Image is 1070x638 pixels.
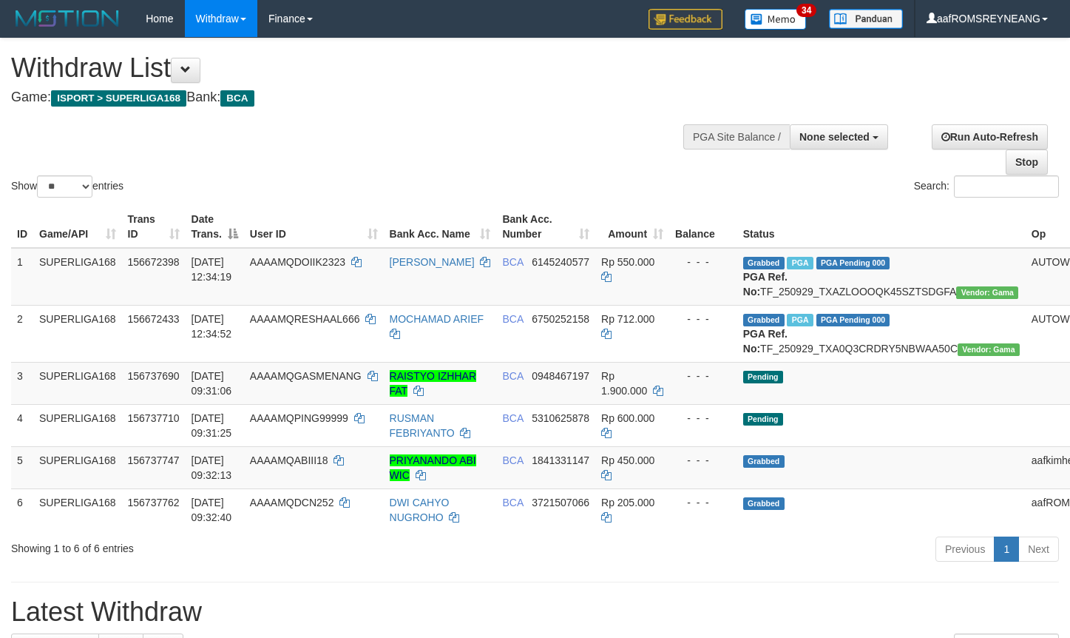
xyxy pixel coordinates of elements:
span: Marked by aafsoycanthlai [787,314,813,326]
div: PGA Site Balance / [683,124,790,150]
th: ID [11,206,33,248]
th: Status [737,206,1026,248]
span: Pending [743,413,783,426]
span: PGA Pending [816,314,890,326]
h1: Latest Withdraw [11,597,1059,627]
th: Bank Acc. Name: activate to sort column ascending [384,206,497,248]
span: Copy 5310625878 to clipboard [532,412,589,424]
td: 3 [11,362,33,404]
th: Game/API: activate to sort column ascending [33,206,122,248]
td: SUPERLIGA168 [33,446,122,488]
div: - - - [675,255,731,269]
span: BCA [502,313,523,325]
td: TF_250929_TXAZLOOOQK45SZTSDGFA [737,248,1026,306]
span: 156737762 [128,497,180,508]
span: Grabbed [743,497,785,510]
span: Copy 0948467197 to clipboard [532,370,589,382]
th: Balance [669,206,737,248]
img: panduan.png [829,9,903,29]
span: [DATE] 09:31:06 [192,370,232,397]
th: Trans ID: activate to sort column ascending [122,206,186,248]
a: 1 [994,537,1019,562]
span: 156737710 [128,412,180,424]
a: PRIYANANDO ABI WIC [390,454,476,481]
div: - - - [675,312,731,326]
span: BCA [502,256,523,268]
span: 156737690 [128,370,180,382]
span: [DATE] 12:34:19 [192,256,232,283]
span: BCA [220,90,254,107]
td: SUPERLIGA168 [33,488,122,531]
span: Copy 6145240577 to clipboard [532,256,589,268]
th: Date Trans.: activate to sort column descending [186,206,244,248]
span: [DATE] 12:34:52 [192,313,232,340]
td: 1 [11,248,33,306]
div: - - - [675,411,731,426]
span: AAAAMQGASMENANG [250,370,362,382]
select: Showentries [37,175,92,198]
div: Showing 1 to 6 of 6 entries [11,535,435,556]
a: Run Auto-Refresh [932,124,1048,150]
img: MOTION_logo.png [11,7,123,30]
td: SUPERLIGA168 [33,362,122,404]
td: 6 [11,488,33,531]
span: Rp 600.000 [601,412,654,424]
span: [DATE] 09:31:25 [192,412,232,439]
span: Copy 6750252158 to clipboard [532,313,589,325]
span: Grabbed [743,455,785,468]
td: TF_250929_TXA0Q3CRDRY5NBWAA50C [737,305,1026,362]
span: AAAAMQABIII18 [250,454,328,466]
span: BCA [502,412,523,424]
a: Previous [935,537,995,562]
td: 2 [11,305,33,362]
th: User ID: activate to sort column ascending [244,206,384,248]
span: Rp 712.000 [601,313,654,325]
b: PGA Ref. No: [743,271,788,298]
span: Vendor URL: https://trx31.1velocity.biz [956,286,1018,299]
span: Rp 1.900.000 [601,370,647,397]
a: DWI CAHYO NUGROHO [390,497,450,523]
span: Copy 3721507066 to clipboard [532,497,589,508]
span: 34 [796,4,816,17]
a: MOCHAMAD ARIEF [390,313,484,325]
span: AAAAMQPING99999 [250,412,348,424]
a: [PERSON_NAME] [390,256,475,268]
b: PGA Ref. No: [743,328,788,355]
th: Bank Acc. Number: activate to sort column ascending [496,206,595,248]
span: BCA [502,497,523,508]
span: 156672433 [128,313,180,325]
span: AAAAMQRESHAAL666 [250,313,360,325]
span: [DATE] 09:32:40 [192,497,232,523]
span: Rp 450.000 [601,454,654,466]
label: Search: [914,175,1059,198]
div: - - - [675,369,731,383]
td: SUPERLIGA168 [33,404,122,446]
span: [DATE] 09:32:13 [192,454,232,481]
td: 4 [11,404,33,446]
td: 5 [11,446,33,488]
span: Grabbed [743,257,785,269]
img: Feedback.jpg [649,9,722,30]
button: None selected [790,124,888,150]
span: ISPORT > SUPERLIGA168 [51,90,186,107]
span: None selected [799,131,870,143]
span: BCA [502,370,523,382]
span: Marked by aafsoycanthlai [787,257,813,269]
span: Pending [743,371,783,383]
a: Next [1018,537,1059,562]
span: Vendor URL: https://trx31.1velocity.biz [958,343,1020,356]
label: Show entries [11,175,123,198]
span: AAAAMQDCN252 [250,497,334,508]
span: 156672398 [128,256,180,268]
a: RUSMAN FEBRIYANTO [390,412,455,439]
span: Grabbed [743,314,785,326]
img: Button%20Memo.svg [745,9,807,30]
td: SUPERLIGA168 [33,305,122,362]
span: 156737747 [128,454,180,466]
input: Search: [954,175,1059,198]
a: Stop [1006,150,1048,175]
span: Rp 205.000 [601,497,654,508]
a: RAISTYO IZHHAR FAT [390,370,476,397]
div: - - - [675,495,731,510]
th: Amount: activate to sort column ascending [595,206,669,248]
